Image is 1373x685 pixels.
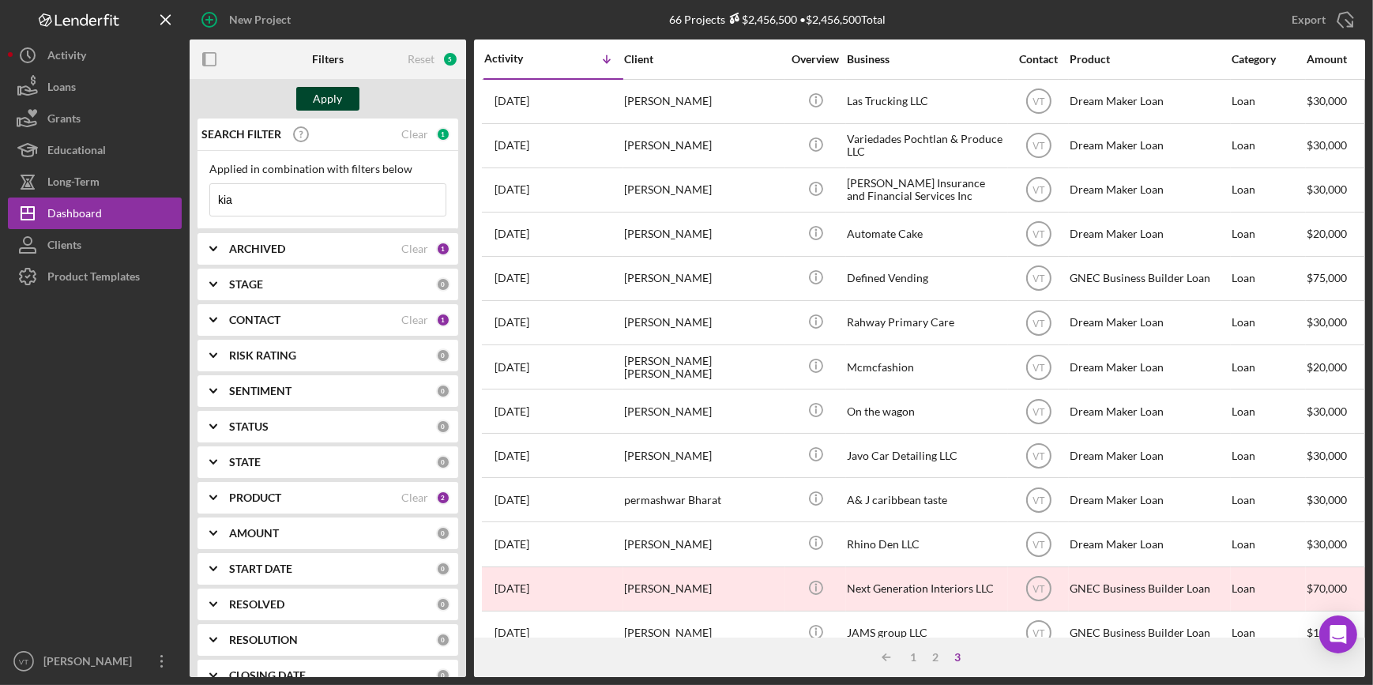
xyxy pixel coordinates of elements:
[847,435,1005,476] div: Javo Car Detailing LLC
[47,198,102,233] div: Dashboard
[1232,479,1305,521] div: Loan
[495,494,529,506] time: 2025-08-26 17:39
[1070,81,1228,122] div: Dream Maker Loan
[436,242,450,256] div: 1
[8,198,182,229] button: Dashboard
[1070,213,1228,255] div: Dream Maker Loan
[495,450,529,462] time: 2025-08-27 02:28
[1307,626,1353,639] span: $100,000
[495,582,529,595] time: 2025-08-21 20:48
[1033,406,1045,417] text: VT
[408,53,434,66] div: Reset
[624,612,782,654] div: [PERSON_NAME]
[1033,584,1045,595] text: VT
[1033,96,1045,107] text: VT
[401,491,428,504] div: Clear
[624,169,782,211] div: [PERSON_NAME]
[1070,169,1228,211] div: Dream Maker Loan
[495,405,529,418] time: 2025-08-29 18:32
[229,634,298,646] b: RESOLUTION
[1033,362,1045,373] text: VT
[847,302,1005,344] div: Rahway Primary Care
[1319,615,1357,653] div: Open Intercom Messenger
[624,435,782,476] div: [PERSON_NAME]
[624,53,782,66] div: Client
[847,523,1005,565] div: Rhino Den LLC
[1232,125,1305,167] div: Loan
[1070,125,1228,167] div: Dream Maker Loan
[314,87,343,111] div: Apply
[495,316,529,329] time: 2025-09-01 05:55
[495,361,529,374] time: 2025-08-31 15:51
[1232,169,1305,211] div: Loan
[436,127,450,141] div: 1
[1307,94,1347,107] span: $30,000
[436,597,450,612] div: 0
[229,4,291,36] div: New Project
[1307,315,1347,329] span: $30,000
[229,669,306,682] b: CLOSING DATE
[1033,495,1045,506] text: VT
[8,261,182,292] button: Product Templates
[436,526,450,540] div: 0
[1232,258,1305,299] div: Loan
[436,313,450,327] div: 1
[1307,227,1347,240] span: $20,000
[436,277,450,292] div: 0
[1033,229,1045,240] text: VT
[229,314,280,326] b: CONTACT
[1232,435,1305,476] div: Loan
[39,645,142,681] div: [PERSON_NAME]
[1033,141,1045,152] text: VT
[1033,450,1045,461] text: VT
[495,139,529,152] time: 2025-09-05 15:44
[495,183,529,196] time: 2025-09-03 16:26
[1033,185,1045,196] text: VT
[8,103,182,134] a: Grants
[624,346,782,388] div: [PERSON_NAME] [PERSON_NAME]
[47,166,100,201] div: Long-Term
[1307,183,1347,196] span: $30,000
[8,645,182,677] button: VT[PERSON_NAME]
[495,95,529,107] time: 2025-09-07 04:23
[1070,479,1228,521] div: Dream Maker Loan
[47,103,81,138] div: Grants
[401,243,428,255] div: Clear
[847,346,1005,388] div: Mcmcfashion
[1232,53,1305,66] div: Category
[624,302,782,344] div: [PERSON_NAME]
[436,384,450,398] div: 0
[786,53,845,66] div: Overview
[1070,390,1228,432] div: Dream Maker Loan
[229,385,292,397] b: SENTIMENT
[229,349,296,362] b: RISK RATING
[312,53,344,66] b: Filters
[1033,273,1045,284] text: VT
[624,258,782,299] div: [PERSON_NAME]
[8,166,182,198] button: Long-Term
[484,52,554,65] div: Activity
[229,598,284,611] b: RESOLVED
[1070,346,1228,388] div: Dream Maker Loan
[229,278,263,291] b: STAGE
[19,657,28,666] text: VT
[8,40,182,71] button: Activity
[229,456,261,469] b: STATE
[669,13,886,26] div: 66 Projects • $2,456,500 Total
[1033,540,1045,551] text: VT
[436,348,450,363] div: 0
[190,4,307,36] button: New Project
[401,128,428,141] div: Clear
[495,272,529,284] time: 2025-09-02 00:27
[946,651,969,664] div: 3
[1070,568,1228,610] div: GNEC Business Builder Loan
[1276,4,1365,36] button: Export
[436,420,450,434] div: 0
[847,568,1005,610] div: Next Generation Interiors LLC
[1070,258,1228,299] div: GNEC Business Builder Loan
[47,71,76,107] div: Loans
[1232,390,1305,432] div: Loan
[1033,318,1045,329] text: VT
